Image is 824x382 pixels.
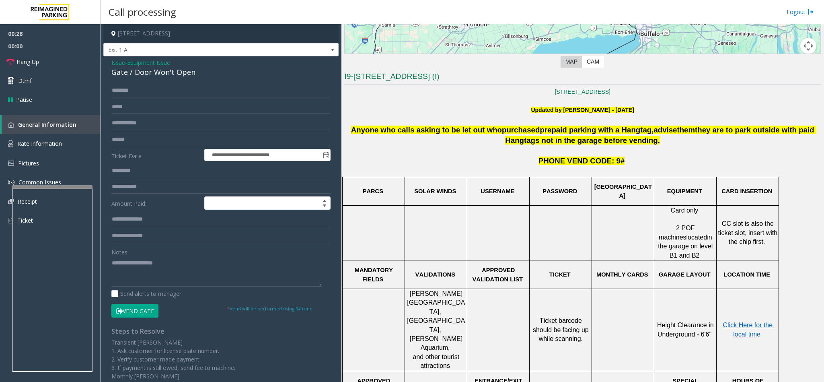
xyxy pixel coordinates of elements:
[502,126,540,134] span: purchased
[414,188,456,194] span: SOLAR WINDS
[808,8,814,16] img: logout
[659,271,711,278] span: GARAGE LAYOUT
[723,322,775,337] span: Click Here for the local time
[8,217,13,224] img: 'icon'
[407,290,465,315] span: [PERSON_NAME][GEOGRAPHIC_DATA],
[111,58,125,67] span: Issue
[104,43,292,56] span: Exit 1 A
[344,71,821,85] h3: I9-[STREET_ADDRESS] (I)
[718,220,779,245] span: CC slot is also the ticket slot, insert with the chip first.
[686,234,707,241] span: located
[413,353,461,369] span: and other tourist attractions
[111,245,129,256] label: Notes:
[651,126,653,134] span: ,
[415,271,455,278] span: VALIDATIONS
[319,203,330,210] span: Decrease value
[657,322,715,337] span: Height Clearance in Underground - 6'6"
[18,76,32,85] span: Dtmf
[2,115,101,134] a: General Information
[596,271,648,278] span: MONTHLY CARDS
[561,56,582,68] label: Map
[540,126,651,134] span: prepaid parking with a Hangtag
[105,2,180,22] h3: Call processing
[18,159,39,167] span: Pictures
[321,149,330,161] span: Toggle popup
[18,178,61,186] span: Common Issues
[787,8,814,16] a: Logout
[8,161,14,166] img: 'icon'
[473,267,523,282] span: APPROVED VALIDATION LIST
[355,267,395,282] span: MANDATORY FIELDS
[111,304,158,318] button: Vend Gate
[125,59,170,66] span: -
[111,289,181,298] label: Send alerts to manager
[109,149,202,161] label: Ticket Date:
[347,53,373,64] img: Google
[667,188,702,194] span: EQUIPMENT
[16,58,39,66] span: Hang Up
[653,126,677,134] span: advise
[671,207,698,214] span: Card only
[111,67,331,78] div: Gate / Door Won't Open
[531,107,634,113] b: Updated by [PERSON_NAME] - [DATE]
[227,306,312,312] small: Vend will be performed using 9# tone
[659,225,697,240] span: 2 POF machines
[410,335,464,351] span: [PERSON_NAME] Aquarium,
[533,317,590,342] span: Ticket barcode should be facing up while scanning.
[347,53,373,64] a: Open this area in Google Maps (opens a new window)
[103,24,339,43] h4: [STREET_ADDRESS]
[677,126,695,134] span: them
[363,188,383,194] span: PARCS
[8,199,14,204] img: 'icon'
[658,234,715,259] span: in the garage on level B1 and B2
[8,140,13,147] img: 'icon'
[538,157,625,165] span: PHONE VEND CODE: 9#
[594,184,652,199] span: [GEOGRAPHIC_DATA]
[582,56,604,68] label: CAM
[351,126,502,134] span: Anyone who calls asking to be let out who
[109,196,202,210] label: Amount Paid:
[16,95,32,104] span: Pause
[723,271,770,278] span: LOCATION TIME
[18,121,76,128] span: General Information
[111,328,331,335] h4: Steps to Resolve
[800,38,816,54] button: Map camera controls
[505,126,816,145] span: they are to park outside with paid Hangtags not in the garage before vending.
[481,188,514,194] span: USERNAME
[555,89,610,95] a: [STREET_ADDRESS]
[542,188,577,194] span: PASSWORD
[17,140,62,147] span: Rate Information
[8,122,14,128] img: 'icon'
[319,197,330,203] span: Increase value
[549,271,571,278] span: TICKET
[127,58,170,67] span: Equipment Issue
[721,188,772,194] span: CARD INSERTION
[8,179,14,186] img: 'icon'
[407,317,465,333] span: [GEOGRAPHIC_DATA],
[723,322,775,337] a: Click Here for the local time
